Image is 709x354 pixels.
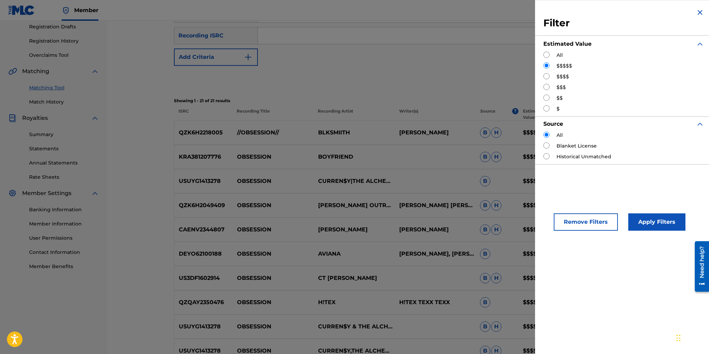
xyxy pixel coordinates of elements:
[491,273,501,283] span: H
[29,98,99,106] a: Match History
[29,249,99,256] a: Contact Information
[696,8,704,17] img: close
[676,328,681,348] div: Drag
[8,67,17,76] img: Matching
[557,62,572,70] label: $$$$$
[233,298,314,307] p: OBSESSION
[313,177,394,185] p: CURREN$Y|THE ALCHEMIST
[557,132,563,139] label: All
[174,298,233,307] p: QZQAY2350476
[491,224,501,235] span: H
[233,177,314,185] p: OBSESSION
[29,84,99,91] a: Matching Tool
[480,127,490,138] span: B
[8,189,17,197] img: Member Settings
[313,298,394,307] p: H!TEX
[480,297,490,308] span: B
[557,84,566,91] label: $$$
[174,129,233,137] p: QZK6H2218005
[674,321,709,354] iframe: Chat Widget
[518,274,561,282] p: $$$$$
[91,67,99,76] img: expand
[174,274,233,282] p: US3DF1602914
[174,6,642,94] form: Search Form
[91,114,99,122] img: expand
[313,322,394,331] p: CURREN$Y & THE ALCHEMIST
[29,220,99,228] a: Member Information
[22,189,71,197] span: Member Settings
[491,152,501,162] span: H
[518,177,561,185] p: $$$$$
[518,250,561,258] p: $$$$$
[29,52,99,59] a: Overclaims Tool
[74,6,98,14] span: Member
[480,321,490,332] span: B
[233,274,314,282] p: OBSESSION
[543,121,563,127] strong: Source
[696,40,704,48] img: expand
[554,213,618,231] button: Remove Filters
[690,238,709,294] iframe: Resource Center
[394,129,475,137] p: [PERSON_NAME]
[174,177,233,185] p: USUYG1413278
[480,273,490,283] span: B
[518,298,561,307] p: $$$$$
[557,95,563,102] label: $$
[491,200,501,211] span: H
[557,105,560,113] label: $
[29,234,99,242] a: User Permissions
[313,250,394,258] p: AVIANA
[543,17,704,29] h3: Filter
[174,48,258,66] button: Add Criteria
[394,201,475,210] p: [PERSON_NAME] [PERSON_NAME]
[394,225,475,234] p: [PERSON_NAME]
[557,73,569,80] label: $$$$
[233,129,314,137] p: //OBSESSION//
[233,153,314,161] p: OBSESSION
[174,108,232,121] p: ISRC
[174,225,233,234] p: CAENV2344807
[29,23,99,30] a: Registration Drafts
[29,174,99,181] a: Rate Sheets
[557,52,563,59] label: All
[480,152,490,162] span: B
[628,213,685,231] button: Apply Filters
[557,142,597,150] label: Blanket License
[491,321,501,332] span: H
[174,250,233,258] p: DEYO62100188
[480,249,490,259] span: B
[313,108,394,121] p: Recording Artist
[557,153,611,160] label: Historical Unmatched
[29,131,99,138] a: Summary
[394,298,475,307] p: H!TEX TEXX TEXX
[518,322,561,331] p: $$$$$
[480,176,490,186] span: B
[91,189,99,197] img: expand
[480,108,496,121] p: Source
[29,206,99,213] a: Banking Information
[8,114,17,122] img: Royalties
[491,127,501,138] span: H
[523,108,555,121] p: Estimated Value
[29,159,99,167] a: Annual Statements
[29,145,99,152] a: Statements
[29,263,99,270] a: Member Benefits
[313,225,394,234] p: [PERSON_NAME]
[543,41,592,47] strong: Estimated Value
[22,67,49,76] span: Matching
[233,250,314,258] p: OBSESSION
[518,225,561,234] p: $$$$$
[480,224,490,235] span: B
[8,5,35,15] img: MLC Logo
[22,114,48,122] span: Royalties
[232,108,313,121] p: Recording Title
[174,322,233,331] p: USUYG1413278
[394,108,475,121] p: Writer(s)
[174,98,642,104] p: Showing 1 - 21 of 21 results
[313,153,394,161] p: BOYFRIEND
[313,201,394,210] p: [PERSON_NAME] OUTRAGEOUS
[233,201,314,210] p: OBSESSION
